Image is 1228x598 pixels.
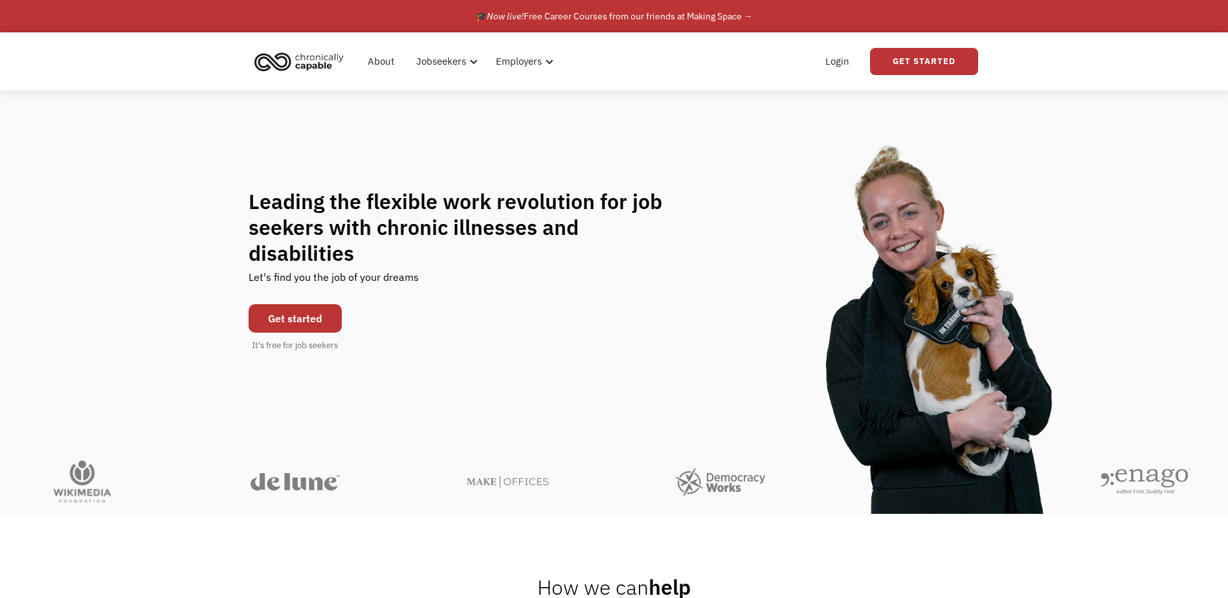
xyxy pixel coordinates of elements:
div: Jobseekers [408,41,482,82]
img: Chronically Capable logo [251,47,348,76]
div: Employers [496,54,542,69]
a: About [360,41,402,82]
div: 🎓 Free Career Courses from our friends at Making Space → [476,8,753,24]
div: Employers [488,41,557,82]
em: Now live! [487,10,524,22]
div: It's free for job seekers [252,339,338,352]
a: home [251,47,353,76]
h1: Leading the flexible work revolution for job seekers with chronic illnesses and disabilities [249,188,687,266]
a: Get started [249,304,342,333]
div: Jobseekers [416,54,466,69]
a: Login [818,41,857,82]
a: Get Started [870,48,978,75]
div: Let's find you the job of your dreams [249,266,419,298]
